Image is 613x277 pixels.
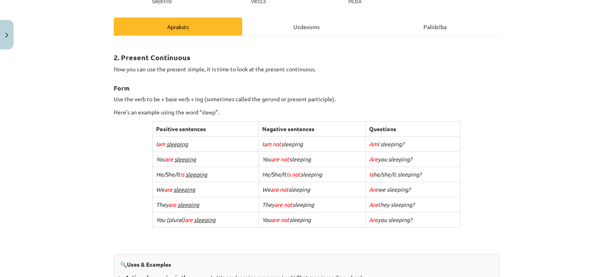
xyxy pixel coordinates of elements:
[369,155,378,163] span: Are
[369,201,378,208] span: Are
[275,201,293,208] span: are not
[5,33,8,38] img: icon-close-lesson-0947bae3869378f0d4975bcd49f059093ad1ed9edebbc8119c70593378902aed.svg
[114,108,499,116] p: Here’s an example using the word “sleep”.
[369,186,378,193] span: Are
[127,261,171,268] strong: Uses & Examples
[262,186,310,193] i: We sleeping
[262,140,303,147] i: I sleeping
[262,171,322,178] i: He/She/It sleeping
[369,171,421,178] i: he/she/it sleeping?
[156,216,216,223] i: You (plural)
[166,140,188,147] u: sleeping
[186,171,207,178] u: sleeping
[262,155,311,163] i: You sleeping
[114,18,242,35] div: Apraksts
[180,171,184,178] span: is
[371,18,499,35] div: Palīdzība
[158,140,165,147] span: am
[259,122,366,137] th: Negative sentences
[114,84,130,92] strong: Form
[156,140,188,147] i: I
[156,155,196,163] i: You
[168,201,176,208] span: are
[369,201,415,208] i: they sleeping?
[287,171,301,178] span: is not
[114,95,499,103] p: Use the verb to be + base verb + ing (sometimes called the gerund or present participle).
[271,155,289,163] span: are not
[174,186,195,193] u: sleeping
[165,155,173,163] span: are
[271,186,289,193] span: are not
[264,140,281,147] span: am not
[369,216,412,223] i: you sleeping?
[366,122,461,137] th: Questions
[194,216,216,223] u: sleeping
[178,201,199,208] u: sleeping
[185,216,193,223] span: are
[156,186,195,193] i: We
[152,122,259,137] th: Positive sentences
[164,186,172,193] span: are
[114,65,499,73] p: Now you can use the present simple, it is time to look at the present continuous.
[174,155,196,163] u: sleeping
[271,216,289,223] span: are not
[120,260,493,269] p: 🔍
[369,186,411,193] i: we sleeping?
[156,201,199,208] i: They
[242,18,371,35] div: Uzdevums
[369,216,378,223] span: Are
[369,140,404,147] i: I sleeping?
[114,53,190,62] strong: 2. Present Continuous
[156,171,207,178] i: He/She/It
[262,216,311,223] i: You sleeping
[369,155,412,163] i: you sleeping?
[262,201,314,208] i: They sleeping
[369,171,373,178] span: Is
[369,140,378,147] span: Am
